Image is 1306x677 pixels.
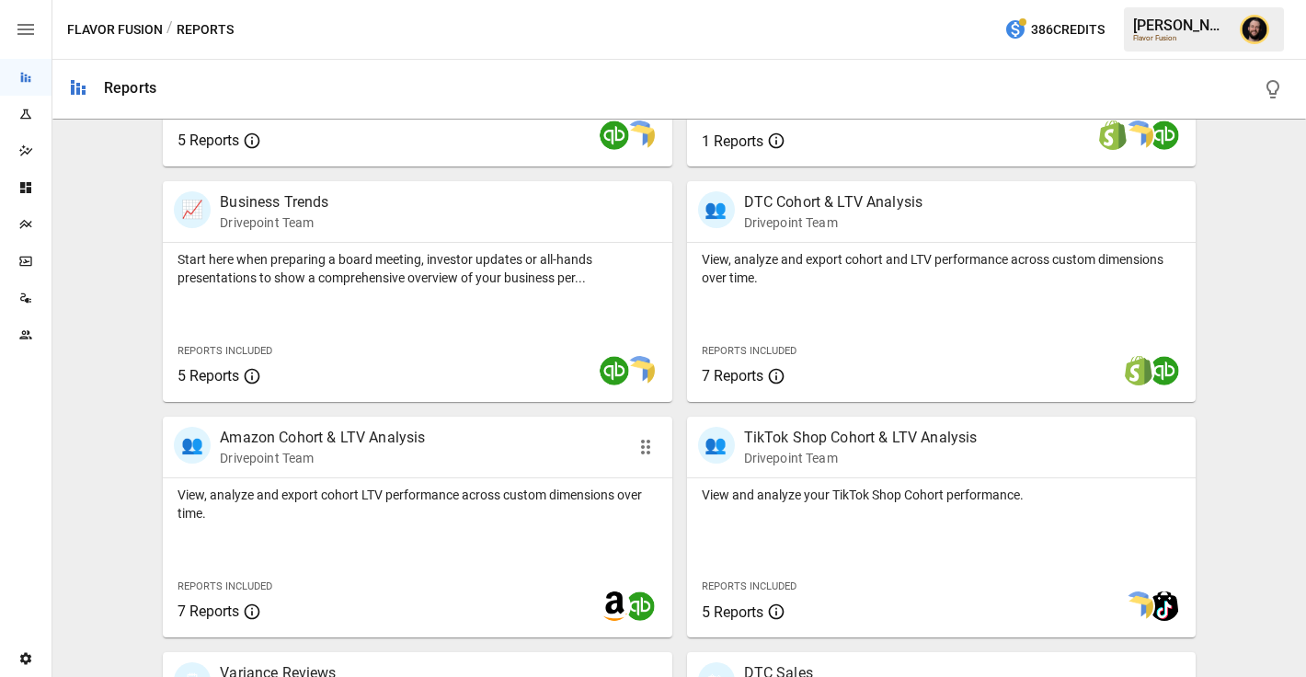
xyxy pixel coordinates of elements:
[174,427,211,464] div: 👥
[600,356,629,385] img: quickbooks
[67,18,163,41] button: Flavor Fusion
[702,367,763,384] span: 7 Reports
[1124,356,1153,385] img: shopify
[178,602,239,620] span: 7 Reports
[744,213,923,232] p: Drivepoint Team
[702,580,796,592] span: Reports Included
[744,427,978,449] p: TikTok Shop Cohort & LTV Analysis
[1098,120,1128,150] img: shopify
[1133,34,1229,42] div: Flavor Fusion
[1124,120,1153,150] img: smart model
[1124,591,1153,621] img: smart model
[1229,4,1280,55] button: Ciaran Nugent
[702,603,763,621] span: 5 Reports
[744,449,978,467] p: Drivepoint Team
[178,132,239,149] span: 5 Reports
[178,580,272,592] span: Reports Included
[104,79,156,97] div: Reports
[1031,18,1105,41] span: 386 Credits
[220,427,425,449] p: Amazon Cohort & LTV Analysis
[220,191,328,213] p: Business Trends
[702,345,796,357] span: Reports Included
[178,250,657,287] p: Start here when preparing a board meeting, investor updates or all-hands presentations to show a ...
[702,250,1181,287] p: View, analyze and export cohort and LTV performance across custom dimensions over time.
[1150,356,1179,385] img: quickbooks
[698,191,735,228] div: 👥
[1240,15,1269,44] img: Ciaran Nugent
[166,18,173,41] div: /
[744,191,923,213] p: DTC Cohort & LTV Analysis
[625,356,655,385] img: smart model
[600,120,629,150] img: quickbooks
[1150,120,1179,150] img: quickbooks
[178,486,657,522] p: View, analyze and export cohort LTV performance across custom dimensions over time.
[174,191,211,228] div: 📈
[220,213,328,232] p: Drivepoint Team
[625,591,655,621] img: quickbooks
[1133,17,1229,34] div: [PERSON_NAME]
[702,132,763,150] span: 1 Reports
[220,449,425,467] p: Drivepoint Team
[600,591,629,621] img: amazon
[997,13,1112,47] button: 386Credits
[178,345,272,357] span: Reports Included
[625,120,655,150] img: smart model
[702,486,1181,504] p: View and analyze your TikTok Shop Cohort performance.
[178,367,239,384] span: 5 Reports
[698,427,735,464] div: 👥
[1150,591,1179,621] img: tiktok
